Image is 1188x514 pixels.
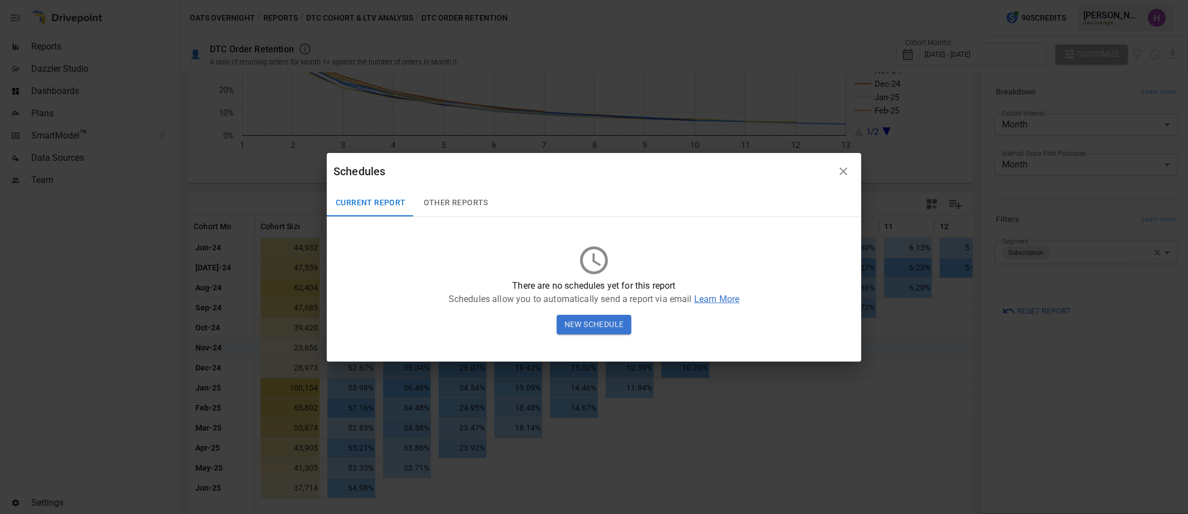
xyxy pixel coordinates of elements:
div: Schedules [333,162,832,180]
button: Other Reports [415,190,497,216]
button: New Schedule [557,315,632,335]
p: There are no schedules yet for this report [336,279,852,293]
span: Learn More [692,294,740,304]
button: Current Report [327,190,415,216]
p: Schedules allow you to automatically send a report via email [336,293,852,306]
